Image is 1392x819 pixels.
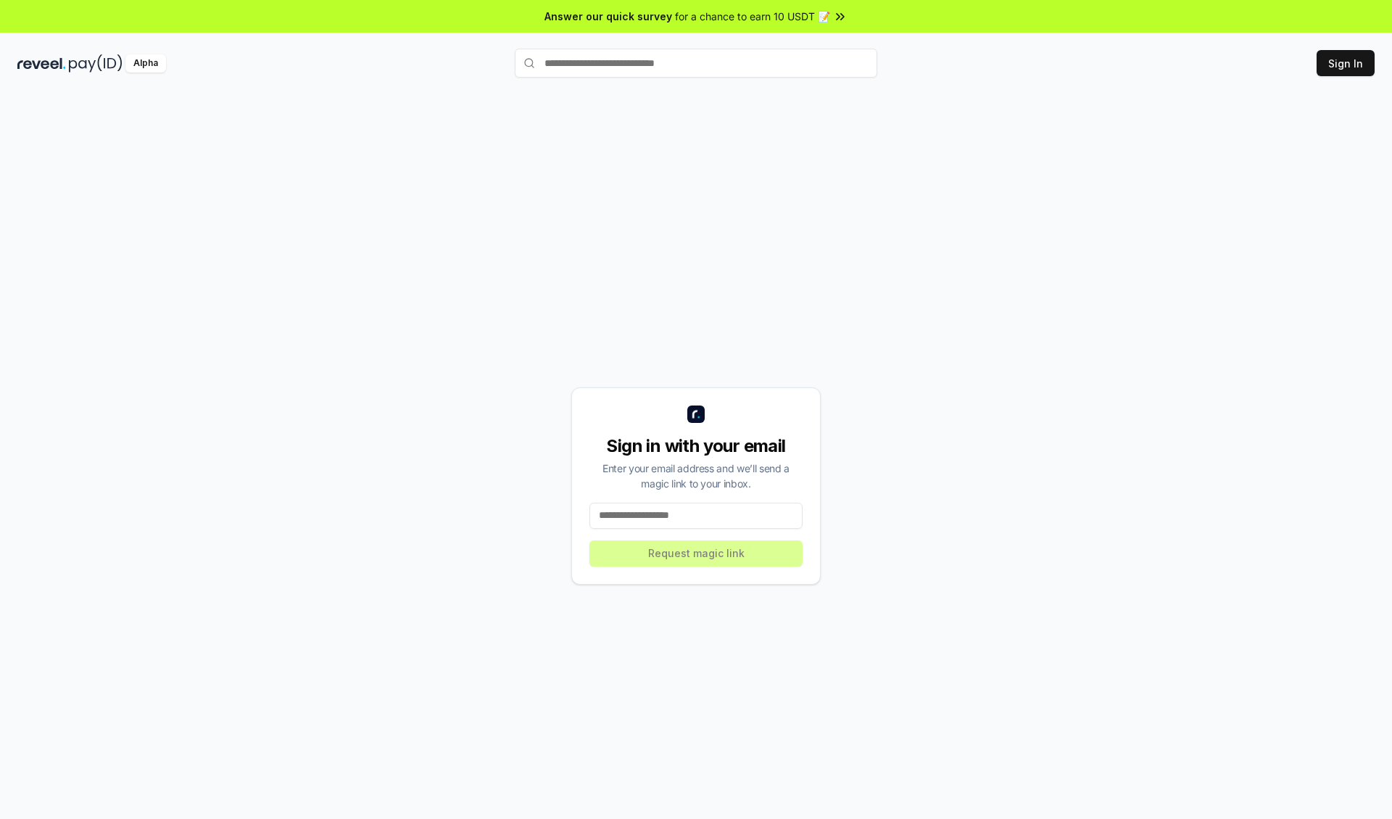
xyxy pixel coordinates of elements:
div: Sign in with your email [589,435,803,458]
img: logo_small [687,406,705,423]
div: Alpha [125,54,166,73]
img: reveel_dark [17,54,66,73]
div: Enter your email address and we’ll send a magic link to your inbox. [589,461,803,491]
img: pay_id [69,54,123,73]
span: Answer our quick survey [544,9,672,24]
button: Sign In [1317,50,1375,76]
span: for a chance to earn 10 USDT 📝 [675,9,830,24]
